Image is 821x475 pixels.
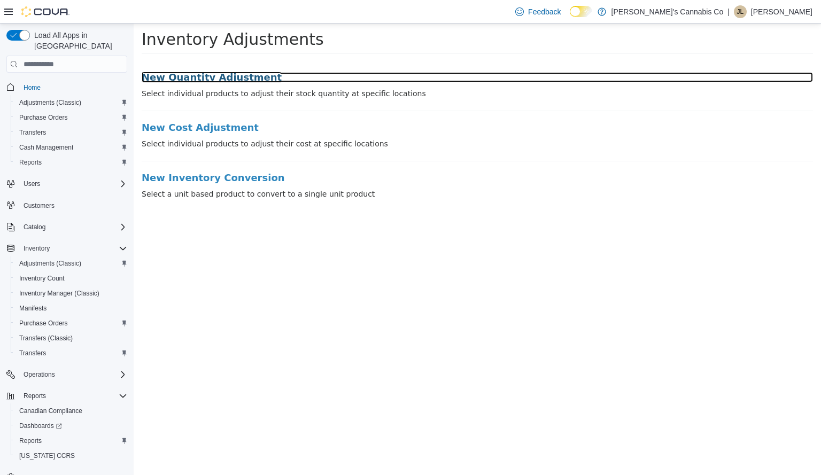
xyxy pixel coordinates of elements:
[24,180,40,188] span: Users
[15,404,127,417] span: Canadian Compliance
[24,201,55,210] span: Customers
[11,110,131,125] button: Purchase Orders
[19,242,127,255] span: Inventory
[8,65,679,76] p: Select individual products to adjust their stock quantity at specific locations
[15,141,78,154] a: Cash Management
[15,111,127,124] span: Purchase Orders
[15,449,127,462] span: Washington CCRS
[19,98,81,107] span: Adjustments (Classic)
[8,49,679,59] a: New Quantity Adjustment
[727,5,730,18] p: |
[15,317,127,330] span: Purchase Orders
[15,449,79,462] a: [US_STATE] CCRS
[11,433,131,448] button: Reports
[19,113,68,122] span: Purchase Orders
[19,407,82,415] span: Canadian Compliance
[8,99,679,110] a: New Cost Adjustment
[15,111,72,124] a: Purchase Orders
[15,302,51,315] a: Manifests
[15,257,86,270] a: Adjustments (Classic)
[19,81,45,94] a: Home
[19,368,127,381] span: Operations
[11,316,131,331] button: Purchase Orders
[15,287,104,300] a: Inventory Manager (Classic)
[11,301,131,316] button: Manifests
[15,126,50,139] a: Transfers
[570,6,592,17] input: Dark Mode
[15,257,127,270] span: Adjustments (Classic)
[2,79,131,95] button: Home
[19,334,73,342] span: Transfers (Classic)
[19,199,127,212] span: Customers
[2,388,131,403] button: Reports
[19,80,127,94] span: Home
[11,256,131,271] button: Adjustments (Classic)
[2,367,131,382] button: Operations
[11,125,131,140] button: Transfers
[15,302,127,315] span: Manifests
[24,244,50,253] span: Inventory
[15,332,127,345] span: Transfers (Classic)
[19,451,75,460] span: [US_STATE] CCRS
[15,347,50,360] a: Transfers
[19,390,127,402] span: Reports
[19,319,68,328] span: Purchase Orders
[2,198,131,213] button: Customers
[15,96,127,109] span: Adjustments (Classic)
[11,418,131,433] a: Dashboards
[19,349,46,357] span: Transfers
[15,156,127,169] span: Reports
[19,221,127,233] span: Catalog
[19,177,44,190] button: Users
[8,149,679,160] a: New Inventory Conversion
[11,346,131,361] button: Transfers
[19,437,42,445] span: Reports
[11,95,131,110] button: Adjustments (Classic)
[737,5,744,18] span: JL
[19,143,73,152] span: Cash Management
[11,448,131,463] button: [US_STATE] CCRS
[19,158,42,167] span: Reports
[21,6,69,17] img: Cova
[11,403,131,418] button: Canadian Compliance
[15,156,46,169] a: Reports
[19,177,127,190] span: Users
[11,140,131,155] button: Cash Management
[19,289,99,298] span: Inventory Manager (Classic)
[751,5,812,18] p: [PERSON_NAME]
[19,422,62,430] span: Dashboards
[8,6,190,25] span: Inventory Adjustments
[19,368,59,381] button: Operations
[15,332,77,345] a: Transfers (Classic)
[19,242,54,255] button: Inventory
[8,165,679,176] p: Select a unit based product to convert to a single unit product
[15,141,127,154] span: Cash Management
[611,5,724,18] p: [PERSON_NAME]'s Cannabis Co
[19,128,46,137] span: Transfers
[2,241,131,256] button: Inventory
[15,317,72,330] a: Purchase Orders
[2,220,131,235] button: Catalog
[15,419,127,432] span: Dashboards
[19,304,47,313] span: Manifests
[19,221,50,233] button: Catalog
[19,390,50,402] button: Reports
[570,17,570,18] span: Dark Mode
[24,370,55,379] span: Operations
[15,419,66,432] a: Dashboards
[19,274,65,283] span: Inventory Count
[11,286,131,301] button: Inventory Manager (Classic)
[15,126,127,139] span: Transfers
[528,6,561,17] span: Feedback
[15,404,87,417] a: Canadian Compliance
[8,115,679,126] p: Select individual products to adjust their cost at specific locations
[15,272,69,285] a: Inventory Count
[15,434,127,447] span: Reports
[2,176,131,191] button: Users
[11,271,131,286] button: Inventory Count
[24,83,41,92] span: Home
[15,347,127,360] span: Transfers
